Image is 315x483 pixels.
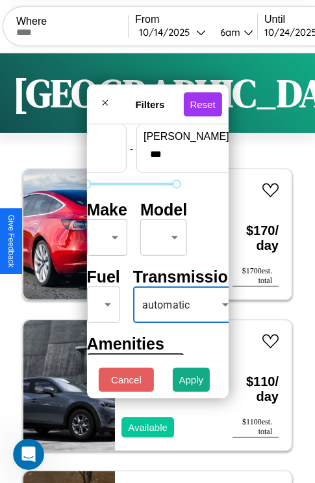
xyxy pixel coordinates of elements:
h4: Transmission [133,268,238,286]
label: Where [16,16,128,27]
div: automatic [133,286,238,323]
h4: Make [86,200,127,219]
p: Available [128,419,168,436]
h4: Fuel [86,268,120,286]
button: 10/14/2025 [135,25,210,39]
h3: $ 110 / day [233,361,279,417]
h4: Model [140,200,187,219]
label: [PERSON_NAME] [144,131,254,143]
button: Apply [173,368,210,392]
div: $ 1100 est. total [233,417,279,437]
label: From [135,14,257,25]
div: 10 / 14 / 2025 [139,26,196,38]
h4: Amenities [86,335,176,353]
h4: Filters [116,98,183,109]
h3: $ 170 / day [233,210,279,266]
button: 6am [210,25,257,39]
button: Reset [183,92,221,116]
button: Cancel [99,368,154,392]
p: - [130,139,133,157]
div: Give Feedback [6,215,16,268]
div: $ 1700 est. total [233,266,279,286]
iframe: Intercom live chat [13,439,44,470]
div: 6am [214,26,244,38]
